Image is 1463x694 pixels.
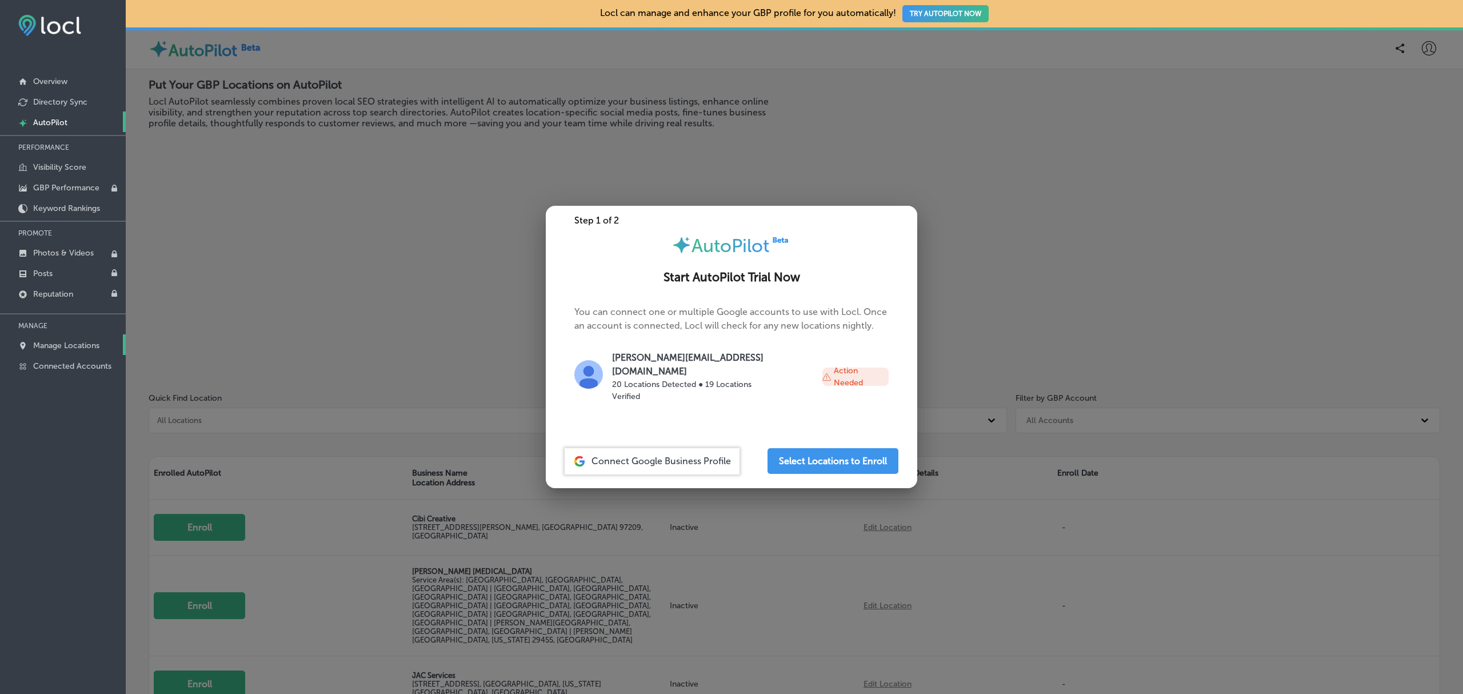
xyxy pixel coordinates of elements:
p: You can connect one or multiple Google accounts to use with Locl. Once an account is connected, L... [574,305,889,412]
span: AutoPilot [691,235,769,257]
span: Connect Google Business Profile [591,456,731,466]
p: [PERSON_NAME][EMAIL_ADDRESS][DOMAIN_NAME] [612,351,777,378]
p: Connected Accounts [33,361,111,371]
p: Directory Sync [33,97,87,107]
p: 20 Locations Detected ● 19 Locations Verified [612,378,777,402]
p: Action Needed [834,365,889,389]
button: Select Locations to Enroll [768,448,898,474]
p: AutoPilot [33,118,67,127]
img: Beta [769,235,792,245]
button: TRY AUTOPILOT NOW [902,5,989,22]
p: Posts [33,269,53,278]
h2: Start AutoPilot Trial Now [559,270,904,285]
div: Step 1 of 2 [546,215,917,226]
p: Reputation [33,289,73,299]
img: autopilot-icon [671,235,691,255]
p: Manage Locations [33,341,99,350]
p: GBP Performance [33,183,99,193]
p: Photos & Videos [33,248,94,258]
p: Overview [33,77,67,86]
img: fda3e92497d09a02dc62c9cd864e3231.png [18,15,81,36]
p: Keyword Rankings [33,204,100,213]
p: Visibility Score [33,162,86,172]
